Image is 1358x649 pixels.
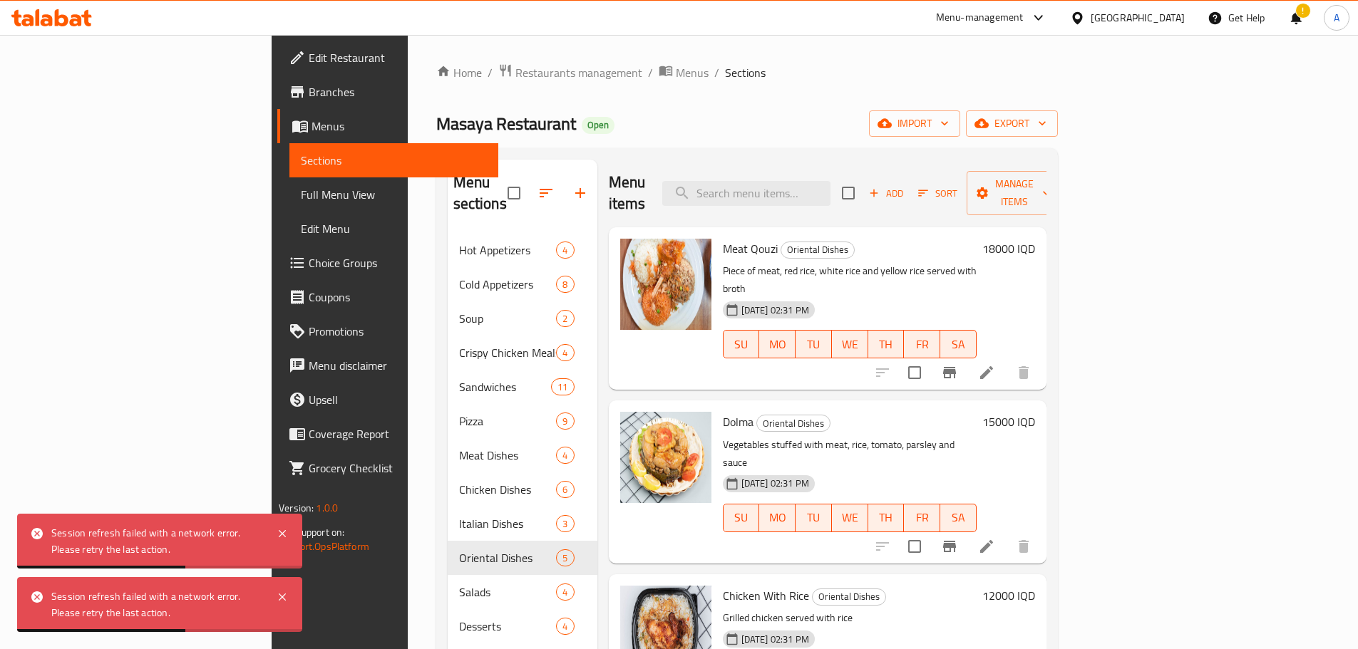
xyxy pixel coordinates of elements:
span: 3 [557,517,573,531]
div: Chicken Dishes6 [448,472,597,507]
p: Vegetables stuffed with meat, rice, tomato, parsley and sauce [723,436,977,472]
span: Chicken Dishes [459,481,557,498]
span: 4 [557,620,573,633]
nav: breadcrumb [436,63,1058,82]
span: 2 [557,312,573,326]
h2: Menu items [609,172,646,214]
a: Coverage Report [277,417,498,451]
button: Add section [563,176,597,210]
span: Salads [459,583,557,601]
span: Promotions [309,323,487,340]
a: Promotions [277,314,498,348]
span: Pizza [459,412,557,430]
div: Sandwiches11 [448,370,597,404]
div: Oriental Dishes [812,588,886,606]
a: Edit Menu [289,212,498,246]
span: [DATE] 02:31 PM [736,477,815,490]
div: Soup2 [448,301,597,336]
span: Sort items [909,182,967,204]
div: Crispy Chicken Meals4 [448,336,597,370]
span: 4 [557,586,573,599]
input: search [662,181,830,206]
div: items [556,481,574,498]
button: SA [940,330,977,358]
span: Choice Groups [309,254,487,271]
div: [GEOGRAPHIC_DATA] [1091,10,1185,26]
span: Crispy Chicken Meals [459,344,557,361]
span: Menu disclaimer [309,357,487,374]
span: Meat Dishes [459,447,557,464]
span: 11 [552,380,573,394]
span: Branches [309,83,487,100]
span: Desserts [459,618,557,635]
span: Sort sections [529,176,563,210]
span: Edit Restaurant [309,49,487,66]
span: Meat Qouzi [723,238,778,259]
button: FR [904,330,940,358]
span: WE [838,507,863,528]
span: Coupons [309,289,487,306]
h6: 12000 IQD [982,586,1035,606]
span: export [977,115,1046,133]
span: TU [801,334,826,355]
div: Desserts4 [448,609,597,643]
span: TU [801,507,826,528]
span: SA [946,507,971,528]
span: TH [874,334,899,355]
div: Oriental Dishes [781,242,855,259]
button: SU [723,330,760,358]
button: Manage items [967,171,1062,215]
span: Sections [301,152,487,169]
button: TH [868,504,905,532]
a: Full Menu View [289,177,498,212]
span: 4 [557,346,573,360]
span: 1.0.0 [316,499,338,517]
div: Menu-management [936,9,1024,26]
span: Menus [312,118,487,135]
span: Oriental Dishes [781,242,854,258]
span: 8 [557,278,573,291]
h6: 15000 IQD [982,412,1035,432]
button: TU [796,504,832,532]
div: Open [582,117,614,134]
button: MO [759,504,796,532]
a: Support.OpsPlatform [279,537,369,556]
span: Manage items [978,175,1051,211]
button: Branch-specific-item [932,355,967,390]
span: Sections [725,64,766,81]
a: Upsell [277,383,498,417]
span: Add item [863,182,909,204]
a: Restaurants management [498,63,642,82]
div: items [556,618,574,635]
a: Branches [277,75,498,109]
button: WE [832,504,868,532]
span: Select to update [900,531,930,561]
span: 4 [557,449,573,462]
span: Hot Appetizers [459,242,557,259]
span: FR [910,334,935,355]
li: / [714,64,719,81]
span: Sandwiches [459,378,552,395]
a: Choice Groups [277,246,498,280]
button: WE [832,330,868,358]
span: WE [838,334,863,355]
button: Branch-specific-item [932,529,967,564]
span: Select all sections [499,178,529,208]
button: TH [868,330,905,358]
button: FR [904,504,940,532]
span: MO [765,507,790,528]
span: Add [867,185,905,202]
span: 4 [557,244,573,257]
button: SA [940,504,977,532]
span: [DATE] 02:31 PM [736,633,815,646]
span: Italian Dishes [459,515,557,532]
span: 6 [557,483,573,497]
a: Edit menu item [978,364,995,381]
div: Oriental Dishes [756,415,830,432]
button: Add [863,182,909,204]
button: import [869,110,960,137]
